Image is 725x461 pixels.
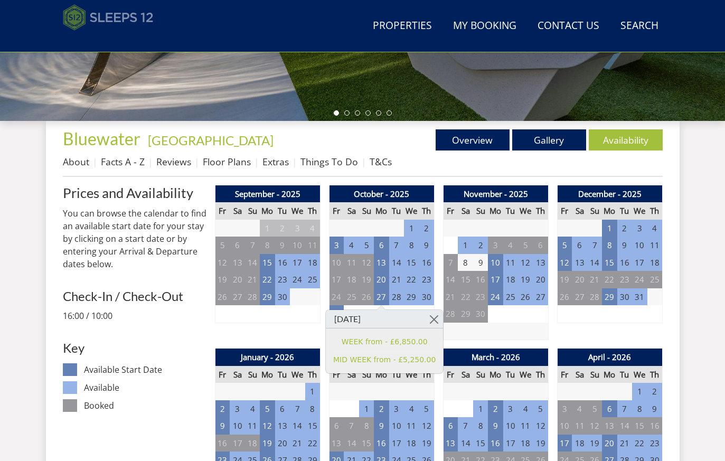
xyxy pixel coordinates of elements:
td: 10 [632,237,647,254]
td: 21 [587,271,602,288]
p: 16:00 / 10:00 [63,309,206,322]
td: 3 [557,400,572,418]
td: 22 [632,435,647,452]
td: 9 [647,400,662,418]
td: 8 [473,417,488,435]
td: 4 [344,237,359,254]
td: 13 [602,417,617,435]
td: 7 [245,237,260,254]
th: October - 2025 [329,185,434,203]
span: Bluewater [63,128,140,149]
td: 16 [473,271,488,288]
td: 5 [518,237,533,254]
td: 5 [215,237,230,254]
a: Extras [262,155,289,168]
td: 20 [374,271,389,288]
th: Fr [557,366,572,383]
td: 7 [458,417,473,435]
a: T&Cs [370,155,392,168]
td: 9 [473,254,488,271]
dd: Available [84,381,206,394]
td: 14 [617,417,632,435]
td: 1 [473,400,488,418]
td: 8 [632,400,647,418]
td: 5 [419,400,434,418]
td: 2 [488,400,503,418]
td: 27 [374,288,389,306]
td: 9 [374,417,389,435]
td: 6 [275,400,290,418]
td: 16 [488,435,503,452]
td: 24 [329,288,344,306]
th: Su [473,202,488,220]
td: 4 [647,220,662,237]
td: 28 [245,288,260,306]
td: 23 [617,271,632,288]
p: You can browse the calendar to find an available start date for your stay by clicking on a start ... [63,207,206,270]
td: 15 [473,435,488,452]
td: 24 [632,271,647,288]
td: 11 [572,417,587,435]
td: 3 [389,400,404,418]
th: January - 2026 [215,349,320,366]
td: 14 [458,435,473,452]
td: 19 [557,271,572,288]
td: 12 [587,417,602,435]
td: 7 [290,400,305,418]
a: [GEOGRAPHIC_DATA] [148,133,274,148]
a: Search [616,14,663,38]
td: 8 [305,400,320,418]
td: 3 [290,220,305,237]
th: We [632,202,647,220]
th: Tu [503,202,518,220]
td: 25 [647,271,662,288]
td: 20 [572,271,587,288]
td: 23 [275,271,290,288]
td: 21 [389,271,404,288]
span: - [144,133,274,148]
th: Th [419,202,434,220]
td: 15 [260,254,275,271]
td: 11 [404,417,419,435]
td: 3 [230,400,244,418]
td: 16 [215,435,230,452]
td: 15 [305,417,320,435]
td: 22 [260,271,275,288]
td: 2 [275,220,290,237]
td: 28 [443,305,458,323]
td: 13 [329,435,344,452]
td: 11 [245,417,260,435]
td: 10 [488,254,503,271]
td: 22 [404,271,419,288]
th: We [518,202,533,220]
td: 6 [602,400,617,418]
th: Mo [374,366,389,383]
td: 17 [230,435,244,452]
th: March - 2026 [443,349,548,366]
td: 31 [329,305,344,323]
td: 12 [518,254,533,271]
th: Th [533,202,548,220]
td: 10 [329,254,344,271]
td: 18 [647,254,662,271]
td: 19 [587,435,602,452]
th: Tu [275,366,290,383]
td: 11 [503,254,518,271]
td: 12 [419,417,434,435]
td: 1 [359,400,374,418]
th: Su [245,202,260,220]
td: 9 [215,417,230,435]
a: Properties [369,14,436,38]
th: Tu [617,366,632,383]
td: 3 [329,237,344,254]
td: 14 [245,254,260,271]
td: 19 [215,271,230,288]
th: Mo [374,202,389,220]
a: Contact Us [533,14,604,38]
td: 11 [344,254,359,271]
a: Prices and Availability [63,185,206,200]
td: 11 [518,417,533,435]
td: 29 [260,288,275,306]
td: 12 [359,254,374,271]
